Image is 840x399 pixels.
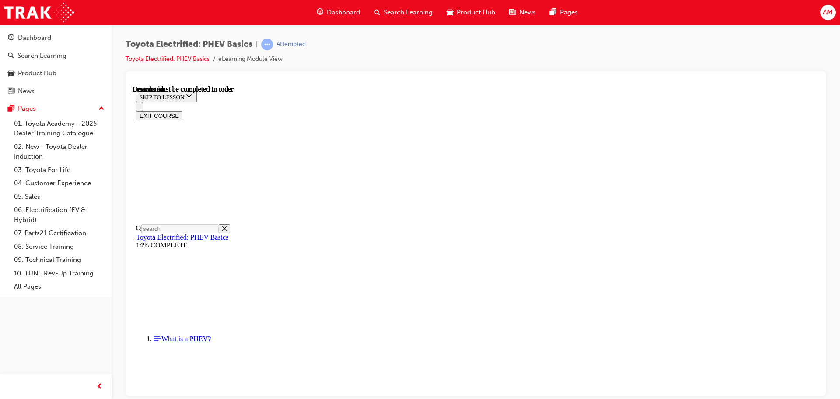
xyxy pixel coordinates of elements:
[8,105,14,113] span: pages-icon
[823,7,833,18] span: AM
[18,68,56,78] div: Product Hub
[457,7,495,18] span: Product Hub
[327,7,360,18] span: Dashboard
[3,4,64,17] button: SKIP TO LESSON
[3,26,50,35] button: EXIT COURSE
[10,253,108,267] a: 09. Technical Training
[310,4,367,21] a: guage-iconDashboard
[8,34,14,42] span: guage-icon
[10,117,108,140] a: 01. Toyota Academy - 2025 Dealer Training Catalogue
[96,381,103,392] span: prev-icon
[3,17,10,26] button: Close navigation menu
[10,240,108,254] a: 08. Service Training
[3,156,683,164] div: 14% COMPLETE
[18,33,51,43] div: Dashboard
[218,54,283,64] li: eLearning Module View
[18,86,35,96] div: News
[550,7,556,18] span: pages-icon
[3,101,108,117] button: Pages
[276,40,306,49] div: Attempted
[543,4,585,21] a: pages-iconPages
[10,203,108,226] a: 06. Electrification (EV & Hybrid)
[256,39,258,49] span: |
[10,190,108,204] a: 05. Sales
[10,280,108,293] a: All Pages
[440,4,502,21] a: car-iconProduct Hub
[10,226,108,240] a: 07. Parts21 Certification
[126,55,210,63] a: Toyota Electrified: PHEV Basics
[10,177,108,190] a: 04. Customer Experience
[3,83,108,99] a: News
[367,4,440,21] a: search-iconSearch Learning
[4,3,74,22] img: Trak
[10,140,108,163] a: 02. New - Toyota Dealer Induction
[3,30,108,46] a: Dashboard
[8,88,14,95] span: news-icon
[10,163,108,177] a: 03. Toyota For Life
[7,8,61,15] span: SKIP TO LESSON
[384,7,433,18] span: Search Learning
[502,4,543,21] a: news-iconNews
[18,104,36,114] div: Pages
[820,5,836,20] button: AM
[374,7,380,18] span: search-icon
[3,65,108,81] a: Product Hub
[317,7,323,18] span: guage-icon
[17,51,66,61] div: Search Learning
[98,103,105,115] span: up-icon
[519,7,536,18] span: News
[8,52,14,60] span: search-icon
[9,139,86,148] input: Search
[509,7,516,18] span: news-icon
[126,39,252,49] span: Toyota Electrified: PHEV Basics
[261,39,273,50] span: learningRecordVerb_ATTEMPT-icon
[3,148,96,155] a: Toyota Electrified: PHEV Basics
[560,7,578,18] span: Pages
[3,48,108,64] a: Search Learning
[10,267,108,280] a: 10. TUNE Rev-Up Training
[3,28,108,101] button: DashboardSearch LearningProduct HubNews
[8,70,14,78] span: car-icon
[447,7,453,18] span: car-icon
